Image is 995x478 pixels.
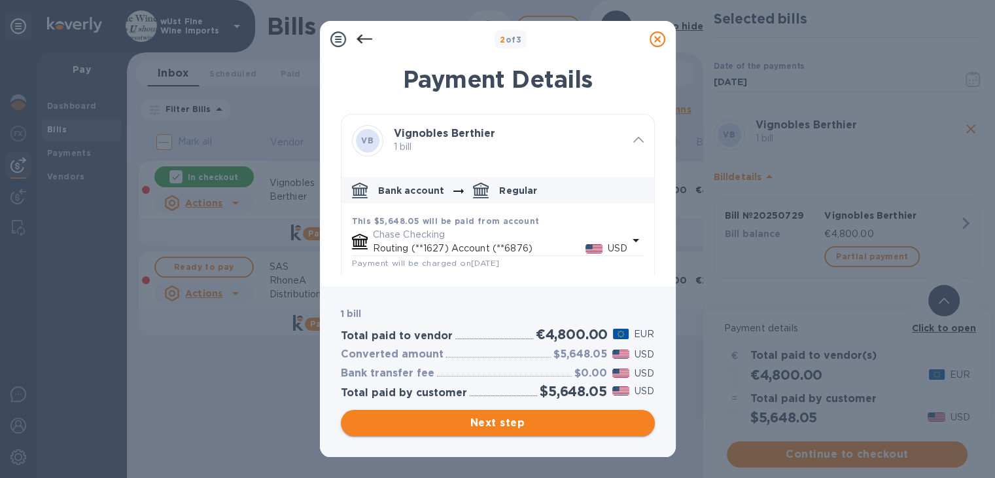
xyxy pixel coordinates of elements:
p: Routing (**1627) Account (**6876) [373,242,585,255]
img: USD [612,369,630,378]
span: Payment will be charged on [DATE] [352,258,500,268]
p: Regular [499,184,537,197]
b: This $5,648.05 will be paid from account [352,216,540,226]
div: default-method [341,172,654,404]
h2: €4,800.00 [536,326,608,342]
p: USD [635,348,654,361]
p: USD [608,242,627,255]
b: 1 bill [341,308,362,319]
h3: $0.00 [574,367,607,380]
h3: Bank transfer fee [341,367,434,380]
span: Next step [351,415,644,431]
img: USD [585,244,603,253]
b: of 3 [500,35,521,45]
p: Chase Checking [373,228,628,242]
h1: Payment Details [341,65,655,93]
button: Next step [341,410,655,436]
h3: Total paid by customer [341,387,467,399]
span: 2 [500,35,505,45]
p: EUR [634,327,654,341]
h2: $5,648.05 [540,383,606,399]
p: 1 bill [394,140,623,154]
h3: $5,648.05 [553,348,607,361]
img: USD [612,386,630,395]
b: VB [361,136,374,145]
h3: Total paid to vendor [341,330,453,342]
div: VBVignobles Berthier 1 bill [341,115,654,167]
p: Bank account [378,184,445,197]
img: USD [612,350,630,359]
p: USD [635,367,654,380]
h3: Converted amount [341,348,444,361]
p: USD [635,384,654,398]
b: Vignobles Berthier [394,127,495,139]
